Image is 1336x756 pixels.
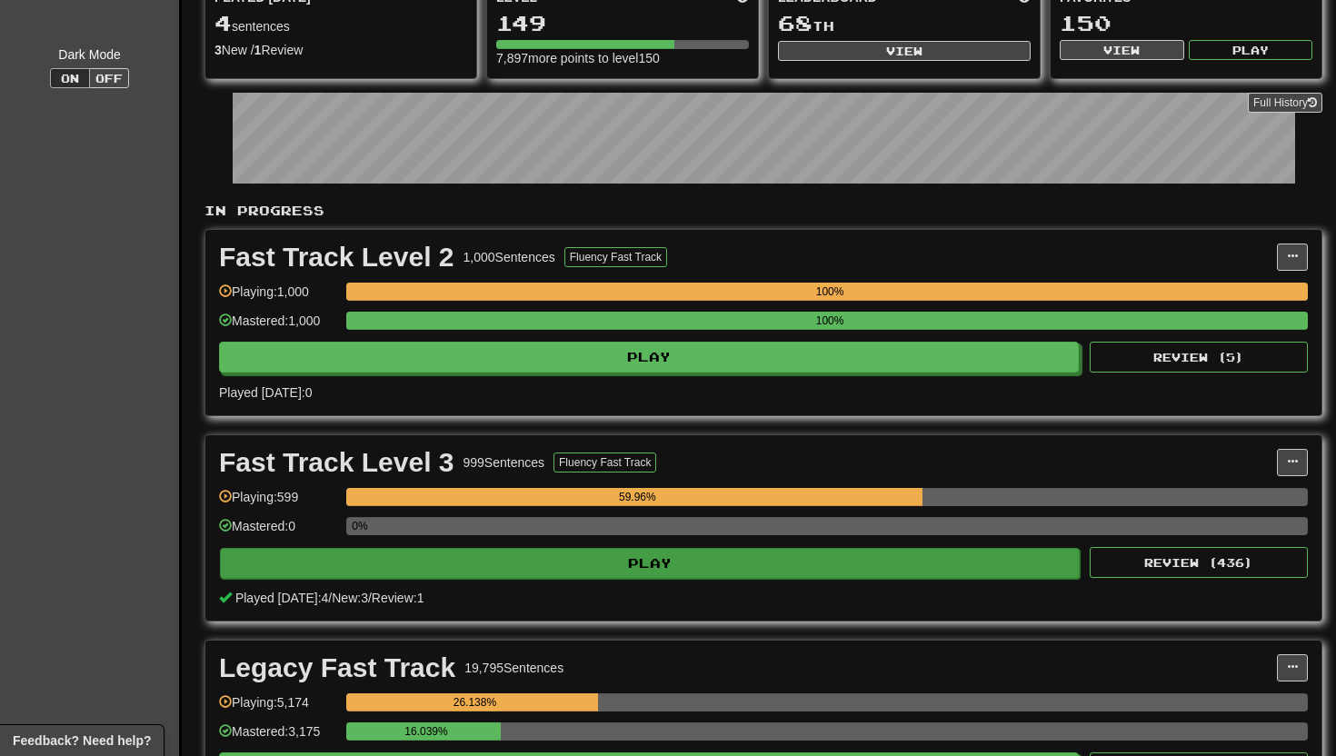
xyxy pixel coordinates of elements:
[219,517,337,547] div: Mastered: 0
[368,591,372,605] span: /
[219,342,1079,373] button: Play
[778,10,813,35] span: 68
[352,312,1308,330] div: 100%
[332,591,368,605] span: New: 3
[553,453,656,472] button: Fluency Fast Track
[372,591,424,605] span: Review: 1
[352,722,500,741] div: 16.039%
[214,10,232,35] span: 4
[1060,40,1184,60] button: View
[464,659,563,677] div: 19,795 Sentences
[219,283,337,313] div: Playing: 1,000
[496,12,749,35] div: 149
[14,45,165,64] div: Dark Mode
[219,385,312,400] span: Played [DATE]: 0
[235,591,328,605] span: Played [DATE]: 4
[13,731,151,750] span: Open feedback widget
[254,43,262,57] strong: 1
[219,654,455,681] div: Legacy Fast Track
[778,12,1031,35] div: th
[219,722,337,752] div: Mastered: 3,175
[464,453,545,472] div: 999 Sentences
[352,693,597,711] div: 26.138%
[50,68,90,88] button: On
[328,591,332,605] span: /
[204,202,1322,220] p: In Progress
[219,449,454,476] div: Fast Track Level 3
[464,248,555,266] div: 1,000 Sentences
[1248,93,1322,113] a: Full History
[352,488,922,506] div: 59.96%
[219,488,337,518] div: Playing: 599
[214,43,222,57] strong: 3
[220,548,1080,579] button: Play
[496,49,749,67] div: 7,897 more points to level 150
[219,244,454,271] div: Fast Track Level 2
[89,68,129,88] button: Off
[1090,547,1308,578] button: Review (436)
[564,247,667,267] button: Fluency Fast Track
[219,693,337,723] div: Playing: 5,174
[214,41,467,59] div: New / Review
[214,12,467,35] div: sentences
[352,283,1308,301] div: 100%
[219,312,337,342] div: Mastered: 1,000
[778,41,1031,61] button: View
[1189,40,1313,60] button: Play
[1060,12,1312,35] div: 150
[1090,342,1308,373] button: Review (5)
